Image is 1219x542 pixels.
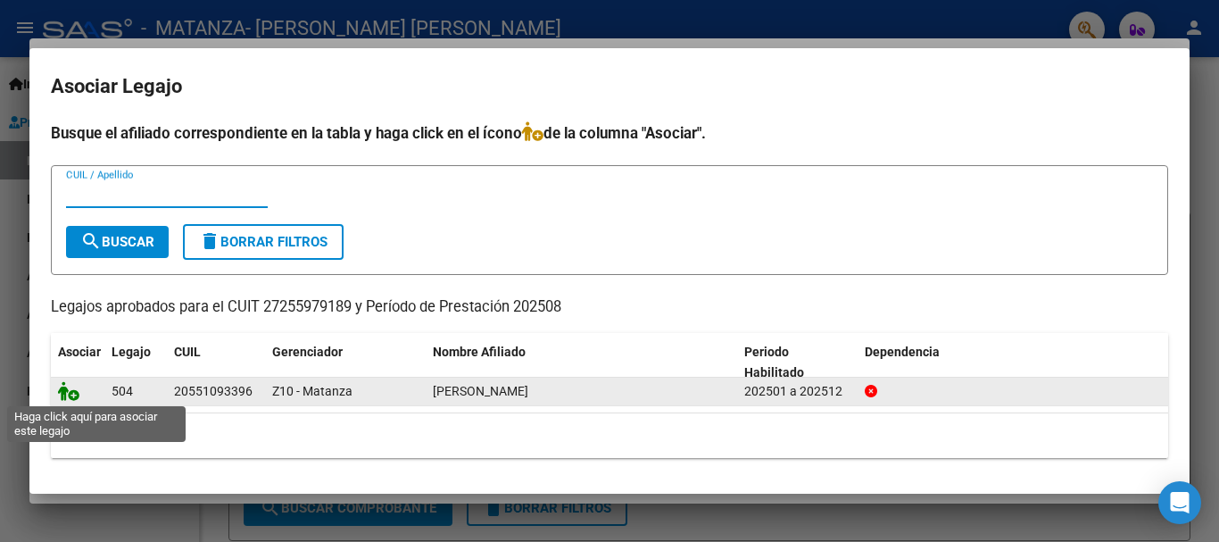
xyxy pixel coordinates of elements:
datatable-header-cell: CUIL [167,333,265,392]
span: Asociar [58,345,101,359]
mat-icon: search [80,230,102,252]
h2: Asociar Legajo [51,70,1168,104]
mat-icon: delete [199,230,220,252]
span: Borrar Filtros [199,234,328,250]
span: Z10 - Matanza [272,384,352,398]
span: CUIL [174,345,201,359]
p: Legajos aprobados para el CUIT 27255979189 y Período de Prestación 202508 [51,296,1168,319]
h4: Busque el afiliado correspondiente en la tabla y haga click en el ícono de la columna "Asociar". [51,121,1168,145]
button: Borrar Filtros [183,224,344,260]
div: Open Intercom Messenger [1158,481,1201,524]
datatable-header-cell: Legajo [104,333,167,392]
span: 504 [112,384,133,398]
datatable-header-cell: Gerenciador [265,333,426,392]
span: Periodo Habilitado [744,345,804,379]
span: Buscar [80,234,154,250]
div: 20551093396 [174,381,253,402]
datatable-header-cell: Dependencia [858,333,1169,392]
datatable-header-cell: Asociar [51,333,104,392]
span: Dependencia [865,345,940,359]
datatable-header-cell: Nombre Afiliado [426,333,737,392]
datatable-header-cell: Periodo Habilitado [737,333,858,392]
div: 1 registros [51,413,1168,458]
span: Gerenciador [272,345,343,359]
div: 202501 a 202512 [744,381,850,402]
span: MONGIANO MATIAS JOAQUIN [433,384,528,398]
span: Nombre Afiliado [433,345,526,359]
button: Buscar [66,226,169,258]
span: Legajo [112,345,151,359]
